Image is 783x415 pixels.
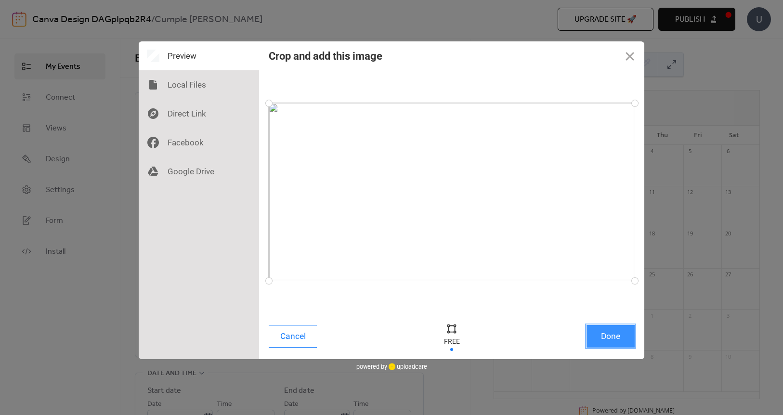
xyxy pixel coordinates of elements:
button: Close [615,41,644,70]
div: Preview [139,41,259,70]
div: Crop and add this image [269,50,382,62]
a: uploadcare [387,363,427,370]
button: Cancel [269,325,317,348]
div: Local Files [139,70,259,99]
button: Done [587,325,635,348]
div: Direct Link [139,99,259,128]
div: Google Drive [139,157,259,186]
div: powered by [356,359,427,374]
div: Facebook [139,128,259,157]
